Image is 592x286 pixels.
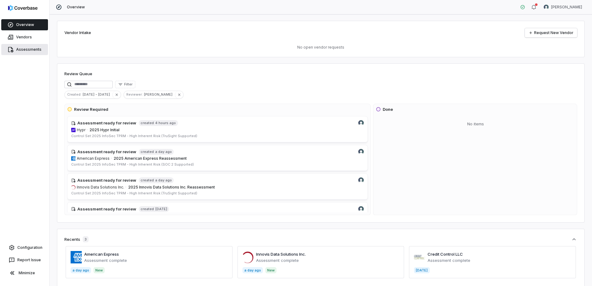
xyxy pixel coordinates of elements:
span: Innovis Data Solutions Inc. [77,185,124,190]
h4: Assessment ready for review [77,149,136,155]
h1: Review Queue [64,71,92,77]
span: 3 [83,236,89,242]
a: Curtis Nohl avatarAssessment ready for reviewcreated[DATE]sentilink.comSentiLink·2025 SentiLink R... [67,202,368,228]
span: 4 hours ago [155,121,176,125]
h3: Review Required [74,106,108,113]
h4: Assessment ready for review [77,120,136,126]
span: American Express [77,156,110,161]
a: Curtis Nohl avatarAssessment ready for reviewcreateda day agoamericanexpress.com/usAmerican Expre... [67,145,368,171]
img: Curtis Nohl avatar [358,149,364,154]
span: a day ago [155,178,172,183]
span: Control Set: 2025 InfoSec TPRM - High Inherent Risk (SOC 2 Supported) [71,162,194,167]
img: logo-D7KZi-bG.svg [8,5,37,11]
div: No items [376,116,576,132]
h4: Assessment ready for review [77,177,136,184]
a: Request New Vendor [525,28,577,37]
a: Innovis Data Solutions Inc. [256,252,306,257]
h4: Assessment ready for review [77,206,136,212]
a: Overview [1,19,48,30]
h2: Vendor Intake [64,30,91,36]
p: No open vendor requests [64,45,577,50]
img: Curtis Nohl avatar [358,177,364,183]
span: [PERSON_NAME] [144,92,175,97]
span: · [111,156,112,161]
span: created [141,149,154,154]
span: 2025 American Express Reassessment [114,156,187,161]
span: 2025 Hypr Initial [89,128,120,132]
span: · [125,185,126,190]
a: Assessments [1,44,48,55]
span: Control Set: 2025 InfoSec TPRM - High Inherent Risk (TruSight Supported) [71,134,197,138]
span: Overview [67,5,85,10]
h3: Done [383,106,393,113]
a: Curtis Nohl avatarAssessment ready for reviewcreateda day agoinnovis.comInnovis Data Solutions In... [67,173,368,200]
a: Configuration [2,242,47,253]
span: · [87,128,88,132]
img: Curtis Nohl avatar [358,120,364,126]
span: Filter [124,82,133,87]
span: Created : [65,92,83,97]
div: Recents [64,236,89,242]
span: Hypr [77,128,85,132]
img: Curtis Nohl avatar [358,206,364,212]
span: [PERSON_NAME] [551,5,582,10]
a: Credit Control LLC [428,252,463,257]
span: Reviewer : [124,92,144,97]
span: [DATE] [155,207,167,211]
span: Control Set: 2025 InfoSec TPRM - High Inherent Risk (TruSight Supported) [71,191,197,195]
span: a day ago [155,149,172,154]
span: created [141,178,154,183]
button: Filter [115,81,135,88]
span: [DATE] - [DATE] [83,92,112,97]
img: Curtis Nohl avatar [544,5,549,10]
button: Recents3 [64,236,577,242]
a: Vendors [1,32,48,43]
span: 2025 Innovis Data Solutions Inc. Reassessment [128,185,215,189]
span: created [141,121,154,125]
button: Curtis Nohl avatar[PERSON_NAME] [540,2,586,12]
a: American Express [84,252,119,257]
button: Report Issue [2,254,47,266]
a: Curtis Nohl avatarAssessment ready for reviewcreated4 hours agohypr.comHypr·2025 Hypr InitialCont... [67,116,368,142]
button: Minimize [2,267,47,279]
span: created [141,207,154,211]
